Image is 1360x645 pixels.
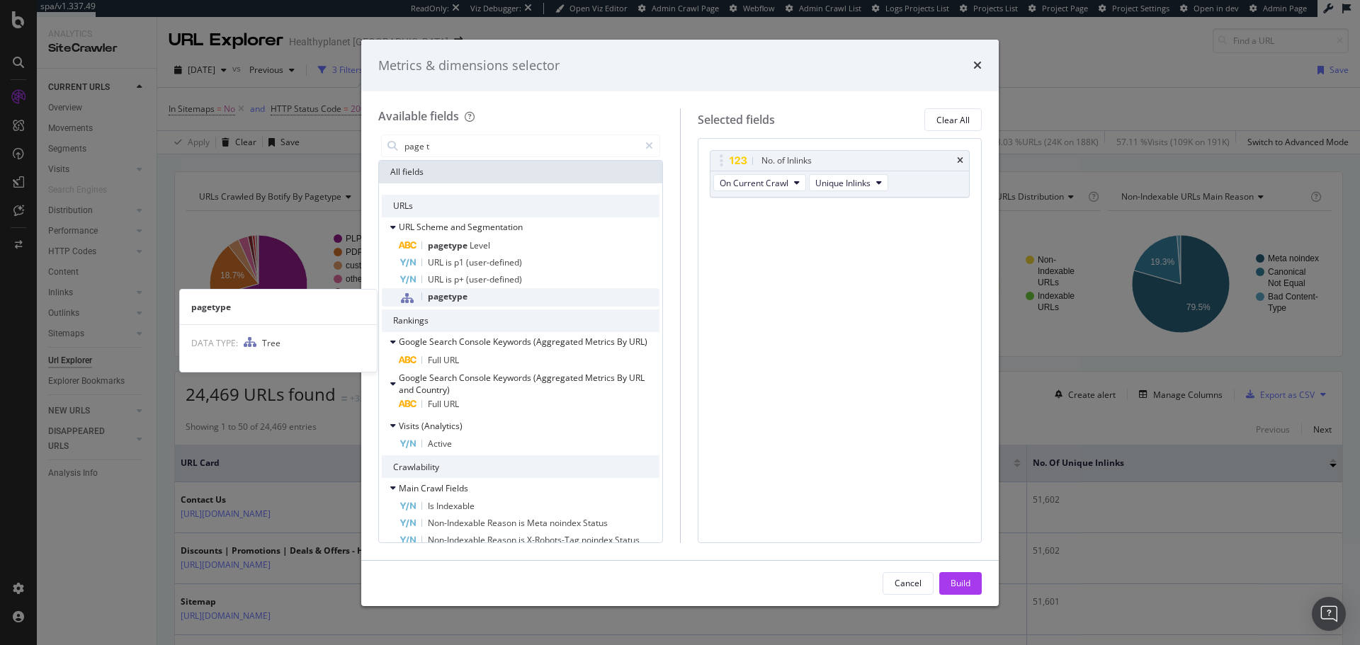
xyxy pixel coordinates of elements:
span: Crawl [421,482,446,494]
div: Clear All [936,114,970,126]
span: and [450,221,467,233]
span: Non-Indexable [428,517,487,529]
span: Full [428,398,443,410]
span: Active [428,438,452,450]
span: is [518,517,527,529]
div: URLs [382,195,659,217]
div: pagetype [180,301,377,313]
div: No. of InlinkstimesOn Current CrawlUnique Inlinks [710,150,970,198]
div: No. of Inlinks [761,154,812,168]
div: Cancel [895,577,922,589]
span: Status [615,534,640,546]
span: is [518,534,527,546]
div: modal [361,40,999,606]
span: Reason [487,517,518,529]
span: Country) [416,384,450,396]
span: URL [428,273,446,285]
span: Meta [527,517,550,529]
span: Unique Inlinks [815,177,871,189]
span: URL [399,221,416,233]
span: By [617,372,629,384]
div: All fields [379,161,662,183]
span: URL [443,398,459,410]
span: is [446,256,454,268]
div: Selected fields [698,112,775,128]
span: (Analytics) [421,420,463,432]
span: URL [629,372,645,384]
div: times [973,57,982,75]
div: Open Intercom Messenger [1312,597,1346,631]
span: p+ [454,273,466,285]
div: Available fields [378,108,459,124]
span: (Aggregated [533,372,585,384]
span: (user-defined) [466,273,522,285]
span: pagetype [428,290,467,302]
span: is [446,273,454,285]
button: Cancel [883,572,934,595]
div: Rankings [382,309,659,332]
span: noindex [550,517,583,529]
span: Google [399,372,429,384]
span: Indexable [436,500,475,512]
span: pagetype [428,239,470,251]
span: noindex [582,534,615,546]
span: Segmentation [467,221,523,233]
div: Crawlability [382,455,659,478]
span: Is [428,500,436,512]
span: On Current Crawl [720,177,788,189]
span: Non-Indexable [428,534,487,546]
span: Full [428,354,443,366]
span: Visits [399,420,421,432]
span: (Aggregated [533,336,585,348]
div: times [957,156,963,165]
button: On Current Crawl [713,174,806,191]
span: Metrics [585,372,617,384]
span: URL [443,354,459,366]
span: URL) [629,336,647,348]
span: By [617,336,629,348]
span: Google [399,336,429,348]
span: Search [429,336,459,348]
span: Console [459,372,493,384]
span: and [399,384,416,396]
span: p1 [454,256,466,268]
button: Build [939,572,982,595]
span: Keywords [493,336,533,348]
button: Clear All [924,108,982,131]
span: Console [459,336,493,348]
div: Build [951,577,970,589]
span: Level [470,239,490,251]
span: Status [583,517,608,529]
div: Metrics & dimensions selector [378,57,560,75]
span: (user-defined) [466,256,522,268]
span: Reason [487,534,518,546]
span: Fields [446,482,468,494]
span: Metrics [585,336,617,348]
button: Unique Inlinks [809,174,888,191]
span: Main [399,482,421,494]
span: X-Robots-Tag [527,534,582,546]
span: URL [428,256,446,268]
span: Keywords [493,372,533,384]
span: Search [429,372,459,384]
span: Scheme [416,221,450,233]
input: Search by field name [403,135,639,156]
